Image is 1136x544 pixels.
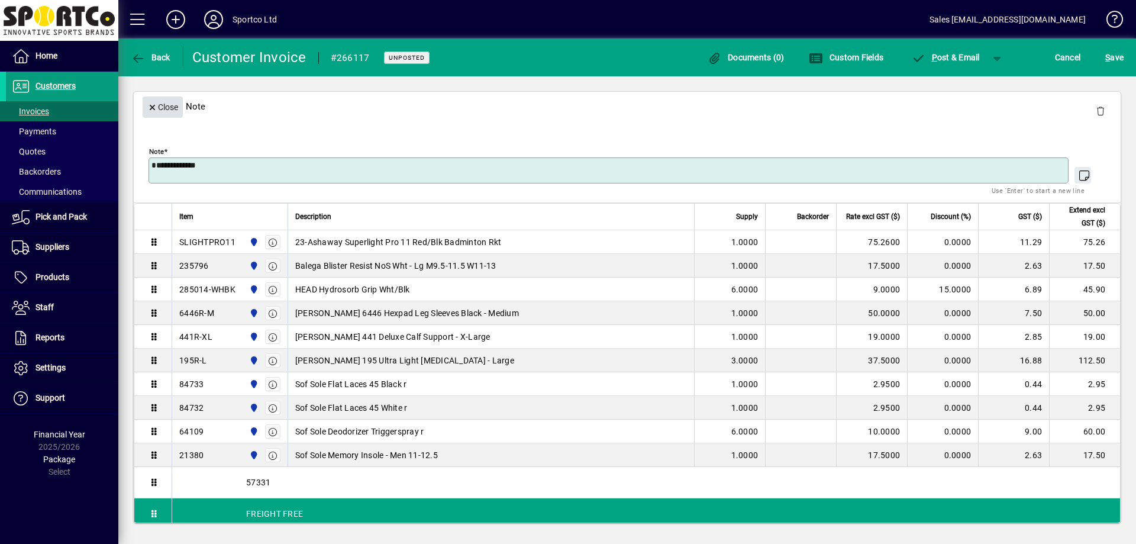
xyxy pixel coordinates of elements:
td: 2.85 [978,325,1049,349]
div: 50.0000 [844,307,900,319]
button: Delete [1086,96,1115,125]
div: 235796 [179,260,209,272]
span: 6.0000 [731,284,759,295]
span: Documents (0) [708,53,785,62]
div: SLIGHTPRO11 [179,236,235,248]
td: 0.0000 [907,396,978,420]
td: 2.63 [978,443,1049,467]
td: 17.50 [1049,254,1120,278]
span: Custom Fields [809,53,883,62]
div: 441R-XL [179,331,212,343]
span: Sportco Ltd Warehouse [246,401,260,414]
a: Home [6,41,118,71]
mat-hint: Use 'Enter' to start a new line [992,184,1085,197]
td: 16.88 [978,349,1049,372]
span: Close [147,98,178,117]
app-page-header-button: Delete [1086,105,1115,116]
span: Unposted [389,54,425,62]
span: Payments [12,127,56,136]
td: 15.0000 [907,278,978,301]
span: HEAD Hydrosorb Grip Wht/Blk [295,284,410,295]
a: Support [6,384,118,413]
td: 2.63 [978,254,1049,278]
span: Backorders [12,167,61,176]
div: Sales [EMAIL_ADDRESS][DOMAIN_NAME] [930,10,1086,29]
a: Payments [6,121,118,141]
span: Products [35,272,69,282]
div: 17.5000 [844,449,900,461]
span: Cancel [1055,48,1081,67]
td: 0.0000 [907,301,978,325]
span: Customers [35,81,76,91]
a: Suppliers [6,233,118,262]
div: 19.0000 [844,331,900,343]
span: Sof Sole Memory Insole - Men 11-12.5 [295,449,438,461]
span: S [1105,53,1110,62]
td: 2.95 [1049,372,1120,396]
span: Balega Blister Resist NoS Wht - Lg M9.5-11.5 W11-13 [295,260,496,272]
span: Settings [35,363,66,372]
td: 6.89 [978,278,1049,301]
div: 285014-WHBK [179,284,235,295]
span: Supply [736,210,758,223]
a: Settings [6,353,118,383]
button: Cancel [1052,47,1084,68]
td: 2.95 [1049,396,1120,420]
td: 45.90 [1049,278,1120,301]
td: 60.00 [1049,420,1120,443]
div: 75.2600 [844,236,900,248]
span: ave [1105,48,1124,67]
button: Add [157,9,195,30]
div: 10.0000 [844,426,900,437]
a: Staff [6,293,118,323]
span: Support [35,393,65,403]
button: Close [143,96,183,118]
span: [PERSON_NAME] 195 Ultra Light [MEDICAL_DATA] - Large [295,355,514,366]
span: Back [131,53,170,62]
span: Suppliers [35,242,69,252]
span: Quotes [12,147,46,156]
span: 1.0000 [731,449,759,461]
app-page-header-button: Back [118,47,183,68]
td: 50.00 [1049,301,1120,325]
span: 23-Ashaway Superlight Pro 11 Red/Blk Badminton Rkt [295,236,502,248]
span: Sportco Ltd Warehouse [246,378,260,391]
td: 75.26 [1049,230,1120,254]
div: 17.5000 [844,260,900,272]
button: Profile [195,9,233,30]
a: Backorders [6,162,118,182]
span: Sportco Ltd Warehouse [246,330,260,343]
a: Quotes [6,141,118,162]
span: GST ($) [1018,210,1042,223]
span: 1.0000 [731,236,759,248]
span: 1.0000 [731,402,759,414]
div: 195R-L [179,355,207,366]
button: Documents (0) [705,47,788,68]
div: Customer Invoice [192,48,306,67]
span: Pick and Pack [35,212,87,221]
span: Sportco Ltd Warehouse [246,236,260,249]
td: 0.0000 [907,230,978,254]
td: 112.50 [1049,349,1120,372]
span: Backorder [797,210,829,223]
span: Rate excl GST ($) [846,210,900,223]
td: 0.44 [978,372,1049,396]
app-page-header-button: Close [140,101,186,112]
td: 0.0000 [907,349,978,372]
span: P [932,53,937,62]
button: Custom Fields [806,47,886,68]
span: Sportco Ltd Warehouse [246,307,260,320]
td: 0.44 [978,396,1049,420]
span: Discount (%) [931,210,971,223]
div: #266117 [331,49,370,67]
a: Products [6,263,118,292]
span: Invoices [12,107,49,116]
button: Save [1102,47,1127,68]
span: [PERSON_NAME] 6446 Hexpad Leg Sleeves Black - Medium [295,307,519,319]
td: 0.0000 [907,420,978,443]
span: 1.0000 [731,331,759,343]
button: Back [128,47,173,68]
a: Knowledge Base [1098,2,1121,41]
td: 0.0000 [907,372,978,396]
span: [PERSON_NAME] 441 Deluxe Calf Support - X-Large [295,331,490,343]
